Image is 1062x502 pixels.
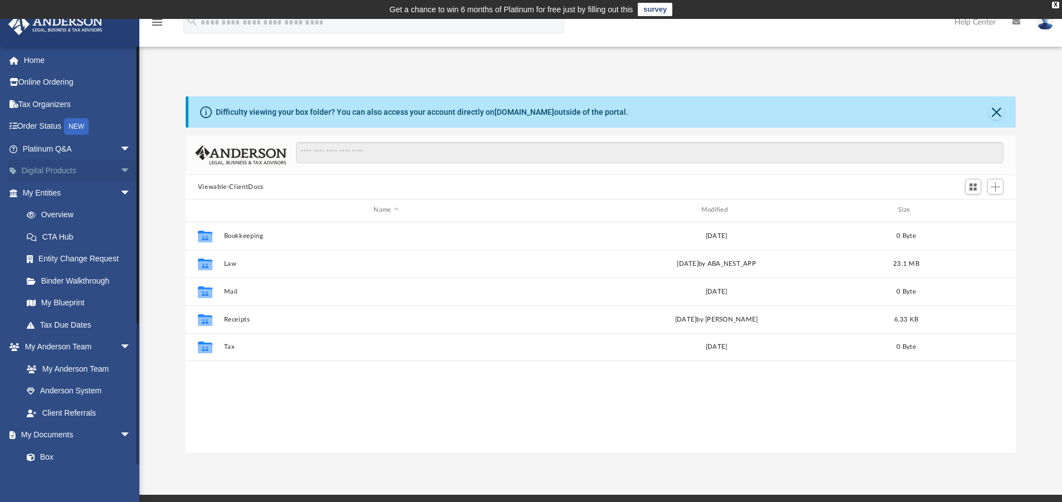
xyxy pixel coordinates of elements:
[198,182,264,192] button: Viewable-ClientDocs
[120,182,142,204] span: arrow_drop_down
[8,160,148,182] a: Digital Productsarrow_drop_down
[554,342,879,352] div: [DATE]
[8,336,142,358] a: My Anderson Teamarrow_drop_down
[1052,2,1059,8] div: close
[223,205,549,215] div: Name
[987,179,1004,194] button: Add
[120,160,142,183] span: arrow_drop_down
[638,3,672,16] a: survey
[224,288,549,295] button: Mail
[296,142,1003,163] input: Search files and folders
[224,316,549,323] button: Receipts
[554,286,879,296] div: [DATE]
[554,205,879,215] div: Modified
[151,21,164,29] a: menu
[16,204,148,226] a: Overview
[8,93,148,115] a: Tax Organizers
[894,316,918,322] span: 6.33 KB
[64,118,89,135] div: NEW
[896,232,916,238] span: 0 Byte
[16,380,142,402] a: Anderson System
[988,104,1004,120] button: Close
[893,260,919,266] span: 23.1 MB
[120,424,142,447] span: arrow_drop_down
[224,232,549,240] button: Bookkeeping
[151,16,164,29] i: menu
[8,115,148,138] a: Order StatusNEW
[1037,14,1054,30] img: User Pic
[120,138,142,160] span: arrow_drop_down
[186,15,198,27] i: search
[8,138,148,160] a: Platinum Q&Aarrow_drop_down
[390,3,633,16] div: Get a chance to win 6 months of Platinum for free just by filling out this
[186,222,1016,452] div: grid
[554,231,879,241] div: [DATE]
[16,402,142,424] a: Client Referrals
[191,205,219,215] div: id
[896,344,916,350] span: 0 Byte
[884,205,928,215] div: Size
[16,248,148,270] a: Entity Change Request
[8,49,148,71] a: Home
[933,205,1011,215] div: id
[16,270,148,292] a: Binder Walkthrough
[896,288,916,294] span: 0 Byte
[16,226,148,248] a: CTA Hub
[8,182,148,204] a: My Entitiesarrow_drop_down
[16,314,148,336] a: Tax Due Dates
[965,179,982,194] button: Switch to Grid View
[224,343,549,350] button: Tax
[554,259,879,269] div: [DATE] by ABA_NEST_APP
[8,424,142,446] a: My Documentsarrow_drop_down
[5,13,106,35] img: Anderson Advisors Platinum Portal
[16,358,137,380] a: My Anderson Team
[224,260,549,267] button: Law
[16,292,142,314] a: My Blueprint
[494,108,554,116] a: [DOMAIN_NAME]
[216,106,628,118] div: Difficulty viewing your box folder? You can also access your account directly on outside of the p...
[8,71,148,94] a: Online Ordering
[16,446,137,468] a: Box
[120,336,142,359] span: arrow_drop_down
[554,314,879,324] div: [DATE] by [PERSON_NAME]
